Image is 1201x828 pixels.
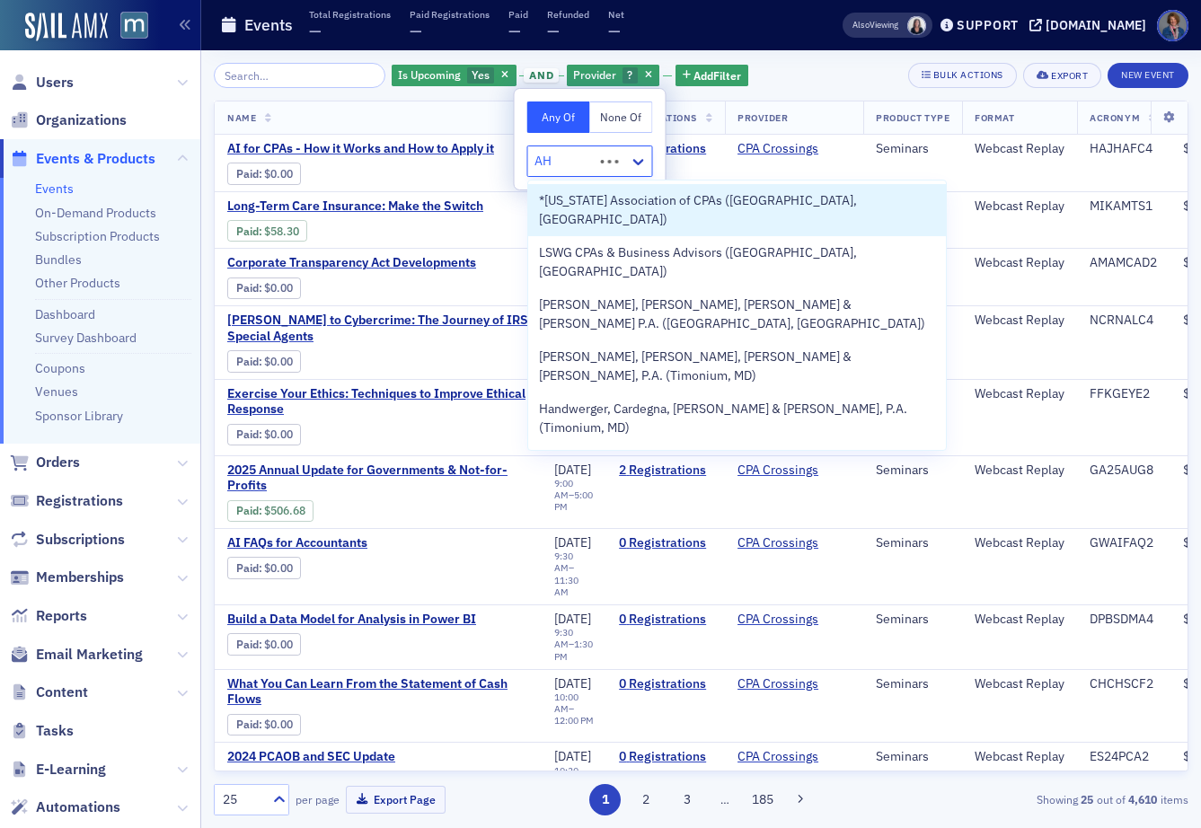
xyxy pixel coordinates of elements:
[236,355,264,368] span: :
[10,73,74,92] a: Users
[908,63,1017,88] button: Bulk Actions
[35,228,160,244] a: Subscription Products
[547,8,589,21] p: Refunded
[410,8,490,21] p: Paid Registrations
[619,749,712,765] a: 0 Registrations
[398,67,461,82] span: Is Upcoming
[737,535,851,551] span: CPA Crossings
[227,557,301,578] div: Paid: 0 - $0
[975,612,1064,628] div: Webcast Replay
[309,8,391,21] p: Total Registrations
[35,205,156,221] a: On-Demand Products
[214,63,385,88] input: Search…
[223,790,262,809] div: 25
[975,676,1064,692] div: Webcast Replay
[10,683,88,702] a: Content
[1090,749,1158,765] div: ES24PCA2
[36,110,127,130] span: Organizations
[236,638,259,651] a: Paid
[554,764,578,788] time: 10:30 AM
[227,313,529,344] span: Al Capone to Cybercrime: The Journey of IRS Special Agents
[554,478,594,513] div: –
[554,714,594,727] time: 12:00 PM
[589,784,621,815] button: 1
[236,718,264,731] span: :
[236,561,264,575] span: :
[1090,612,1158,628] div: DPBSDMA4
[554,551,594,598] div: –
[227,676,529,708] a: What You Can Learn From the Statement of Cash Flows
[975,749,1064,765] div: Webcast Replay
[264,225,299,238] span: $58.30
[236,638,264,651] span: :
[227,198,529,215] span: Long-Term Care Insurance: Make the Switch
[264,281,293,295] span: $0.00
[1051,71,1088,81] div: Export
[554,462,591,478] span: [DATE]
[236,225,259,238] a: Paid
[539,191,936,229] span: *[US_STATE] Association of CPAs ([GEOGRAPHIC_DATA], [GEOGRAPHIC_DATA])
[227,163,301,184] div: Paid: 0 - $0
[554,489,593,513] time: 5:00 PM
[35,330,137,346] a: Survey Dashboard
[392,65,517,87] div: Yes
[907,16,926,35] span: Kelly Brown
[1090,198,1158,215] div: MIKAMTS1
[10,568,124,587] a: Memberships
[227,255,529,271] a: Corporate Transparency Act Developments
[236,167,259,181] a: Paid
[539,400,936,437] span: Handwerger, Cardegna, [PERSON_NAME] & [PERSON_NAME], P.A. (Timonium, MD)
[737,535,818,551] a: CPA Crossings
[1108,66,1188,82] a: New Event
[36,683,88,702] span: Content
[524,68,559,83] span: and
[527,101,590,133] button: Any Of
[627,67,632,82] span: ?
[554,626,573,650] time: 9:30 AM
[590,101,653,133] button: None Of
[554,627,594,662] div: –
[10,453,80,472] a: Orders
[36,568,124,587] span: Memberships
[227,535,529,551] a: AI FAQs for Accountants
[737,462,818,479] a: CPA Crossings
[227,714,301,736] div: Paid: 0 - $0
[472,67,490,82] span: Yes
[236,427,264,441] span: :
[35,408,123,424] a: Sponsor Library
[737,141,851,157] span: CPA Crossings
[554,691,578,715] time: 10:00 AM
[25,13,108,41] a: SailAMX
[36,606,87,626] span: Reports
[554,765,594,800] div: –
[36,760,106,780] span: E-Learning
[35,181,74,197] a: Events
[10,645,143,665] a: Email Marketing
[36,721,74,741] span: Tasks
[1090,111,1140,124] span: Acronym
[36,73,74,92] span: Users
[671,784,702,815] button: 3
[227,386,529,418] a: Exercise Your Ethics: Techniques to Improve Ethical Response
[1029,19,1152,31] button: [DOMAIN_NAME]
[554,675,591,691] span: [DATE]
[108,12,148,42] a: View Homepage
[236,225,264,238] span: :
[236,561,259,575] a: Paid
[236,355,259,368] a: Paid
[676,65,749,87] button: AddFilter
[227,220,307,242] div: Paid: 1 - $5830
[712,791,737,807] span: …
[876,791,1188,807] div: Showing out of items
[227,141,529,157] a: AI for CPAs - How it Works and How to Apply it
[346,786,446,814] button: Export Page
[227,612,529,628] a: Build a Data Model for Analysis in Power BI
[35,383,78,400] a: Venues
[309,21,322,41] span: —
[547,21,560,41] span: —
[737,462,851,479] span: CPA Crossings
[508,8,528,21] p: Paid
